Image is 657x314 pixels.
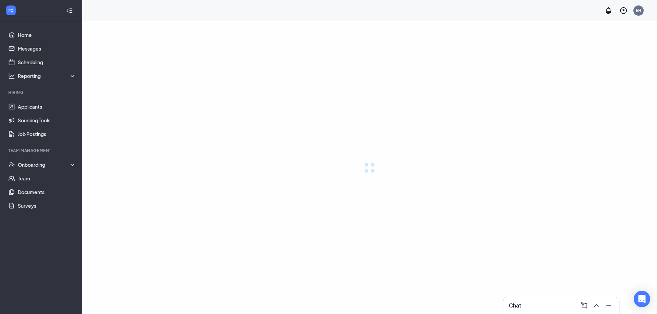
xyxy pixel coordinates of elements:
svg: QuestionInfo [619,6,628,15]
div: Hiring [8,90,75,95]
div: Team Management [8,148,75,153]
svg: UserCheck [8,161,15,168]
svg: Minimize [605,301,613,310]
div: Onboarding [18,161,77,168]
a: Team [18,172,76,185]
div: Open Intercom Messenger [634,291,650,307]
svg: WorkstreamLogo [8,7,14,14]
div: Reporting [18,72,77,79]
a: Documents [18,185,76,199]
a: Messages [18,42,76,55]
div: EH [636,8,641,13]
button: ComposeMessage [578,300,589,311]
a: Job Postings [18,127,76,141]
a: Sourcing Tools [18,113,76,127]
svg: Analysis [8,72,15,79]
svg: Notifications [604,6,613,15]
h3: Chat [509,302,521,309]
a: Home [18,28,76,42]
a: Surveys [18,199,76,213]
button: ChevronUp [590,300,601,311]
svg: ChevronUp [592,301,601,310]
svg: Collapse [66,7,73,14]
button: Minimize [603,300,614,311]
a: Scheduling [18,55,76,69]
svg: ComposeMessage [580,301,588,310]
a: Applicants [18,100,76,113]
